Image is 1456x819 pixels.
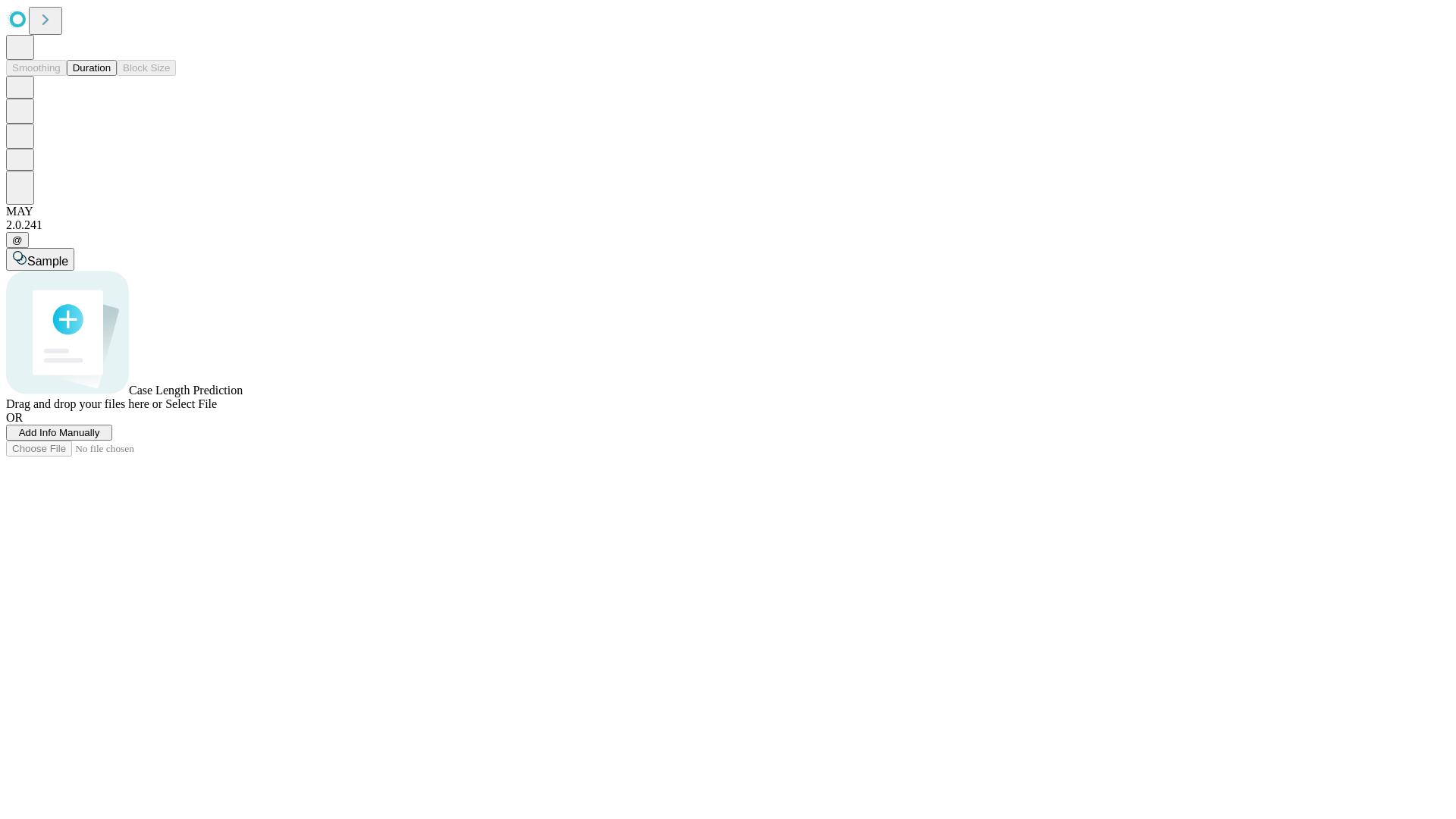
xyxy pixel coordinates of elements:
[27,255,68,268] span: Sample
[117,60,176,76] button: Block Size
[12,234,23,246] span: @
[6,232,29,248] button: @
[6,248,74,271] button: Sample
[6,218,1450,232] div: 2.0.241
[129,384,243,397] span: Case Length Prediction
[6,205,1450,218] div: MAY
[6,411,23,424] span: OR
[6,397,162,410] span: Drag and drop your files here or
[19,427,100,438] span: Add Info Manually
[6,60,67,76] button: Smoothing
[67,60,117,76] button: Duration
[165,397,217,410] span: Select File
[6,425,112,441] button: Add Info Manually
